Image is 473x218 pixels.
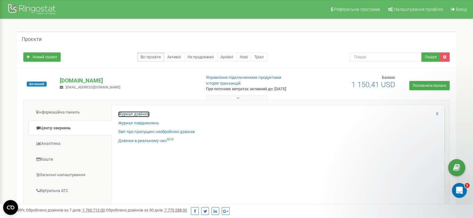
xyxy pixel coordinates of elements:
[465,183,470,188] span: 1
[28,105,112,120] a: Інформаційна панель
[60,77,196,85] p: [DOMAIN_NAME]
[28,121,112,136] a: Центр звернень
[350,52,422,62] input: Пошук
[452,183,467,198] iframe: Intercom live chat
[28,152,112,167] a: Кошти
[206,75,281,80] a: Управління підключеними продуктами
[251,52,267,62] a: Тріал
[409,81,450,90] a: Поповнити баланс
[164,52,184,62] a: Активні
[82,208,105,212] u: 1 760 712,00
[118,111,150,117] a: Журнал дзвінків
[106,208,187,212] span: Оброблено дзвінків за 30 днів :
[28,167,112,183] a: Загальні налаштування
[23,52,61,62] a: Новий проєкт
[351,80,395,89] span: 1 150,41 USD
[382,75,395,80] span: Баланс
[206,81,241,86] a: Історія транзакцій
[165,208,187,212] u: 7 775 288,00
[26,208,105,212] span: Оброблено дзвінків за 7 днів :
[206,86,305,92] p: При поточних витратах активний до: [DATE]
[118,120,159,126] a: Журнал повідомлень
[217,52,237,62] a: Архівні
[167,138,174,141] sup: NEW
[436,111,438,117] a: X
[28,136,112,151] a: Аналiтика
[236,52,251,62] a: Нові
[394,7,443,12] span: Налаштування профілю
[28,183,112,198] a: Віртуальна АТС
[137,52,164,62] a: Всі проєкти
[456,7,467,12] span: Вихід
[3,200,18,215] button: Open CMP widget
[421,52,440,62] button: Пошук
[118,129,195,135] a: Звіт про пропущені необроблені дзвінки
[334,7,380,12] span: Реферальна програма
[118,138,174,144] a: Дзвінки в реальному часіNEW
[27,82,47,87] span: Активний
[22,37,42,42] h5: Проєкти
[66,85,120,89] span: [EMAIL_ADDRESS][DOMAIN_NAME]
[28,199,112,214] a: Наскрізна аналітика
[184,52,217,62] a: Не продовжені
